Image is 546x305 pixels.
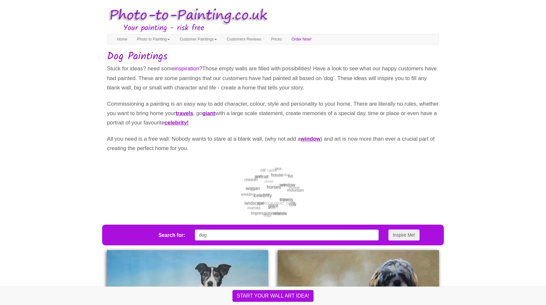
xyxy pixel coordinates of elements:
[241,192,255,197] span: wedding
[301,136,321,142] a: window
[279,182,287,187] span: horse
[232,290,313,302] button: START YOUR WALL ART IDEA!
[289,185,300,190] span: skyline
[164,120,189,126] a: celebrity!
[247,205,260,211] span: married
[288,173,293,179] span: hill
[273,211,287,217] span: realism
[277,211,287,216] span: family
[174,65,202,72] span: inspiration?
[267,184,281,191] span: horses
[202,110,215,116] a: giant
[280,182,295,188] span: window
[257,201,296,206] span: [DEMOGRAPHIC_DATA]
[280,197,288,202] span: rugby
[290,200,295,205] span: city
[254,192,272,199] span: celebrity
[159,232,185,239] label: Search for:
[271,172,283,178] span: house
[107,51,439,62] h1: Dog Paintings
[107,64,439,92] p: Stuck for ideas? need some Those empty walls are filled with possibilities! Have a look to see wh...
[112,34,132,44] a: Home
[246,185,260,192] span: woman
[264,192,269,197] span: bird
[251,210,278,217] span: impressionism
[255,174,268,180] span: portrait
[256,174,262,179] span: golf
[287,34,316,44] a: Order Now!
[107,99,439,128] p: Commissioning a painting is an easy way to add character, colour, style and personality to your h...
[264,213,272,218] span: dogs
[244,177,258,182] span: children
[275,166,281,172] span: sea
[268,205,276,210] span: water
[266,34,287,44] a: Prices
[123,24,439,32] h3: Your painting - risk free
[388,229,419,240] button: Inspire Me!
[284,172,290,178] span: dog
[268,203,278,209] span: giant
[280,197,293,203] span: travels
[260,167,266,173] span: cat
[287,187,304,193] span: mountain
[264,179,273,184] span: sheep
[250,187,255,192] span: car
[104,3,270,28] img: Photo to Painting
[289,202,296,208] span: cow
[175,34,222,44] a: Customer Paintings
[244,200,264,206] span: landscape
[107,134,439,153] p: All you need is a free wall. Nobody wants to stare at a blank wall, (why not add a ) and art is n...
[132,34,175,44] a: Photo to Painting
[176,110,193,116] a: travels
[267,168,277,173] span: castle
[222,34,266,44] a: Customers Reviews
